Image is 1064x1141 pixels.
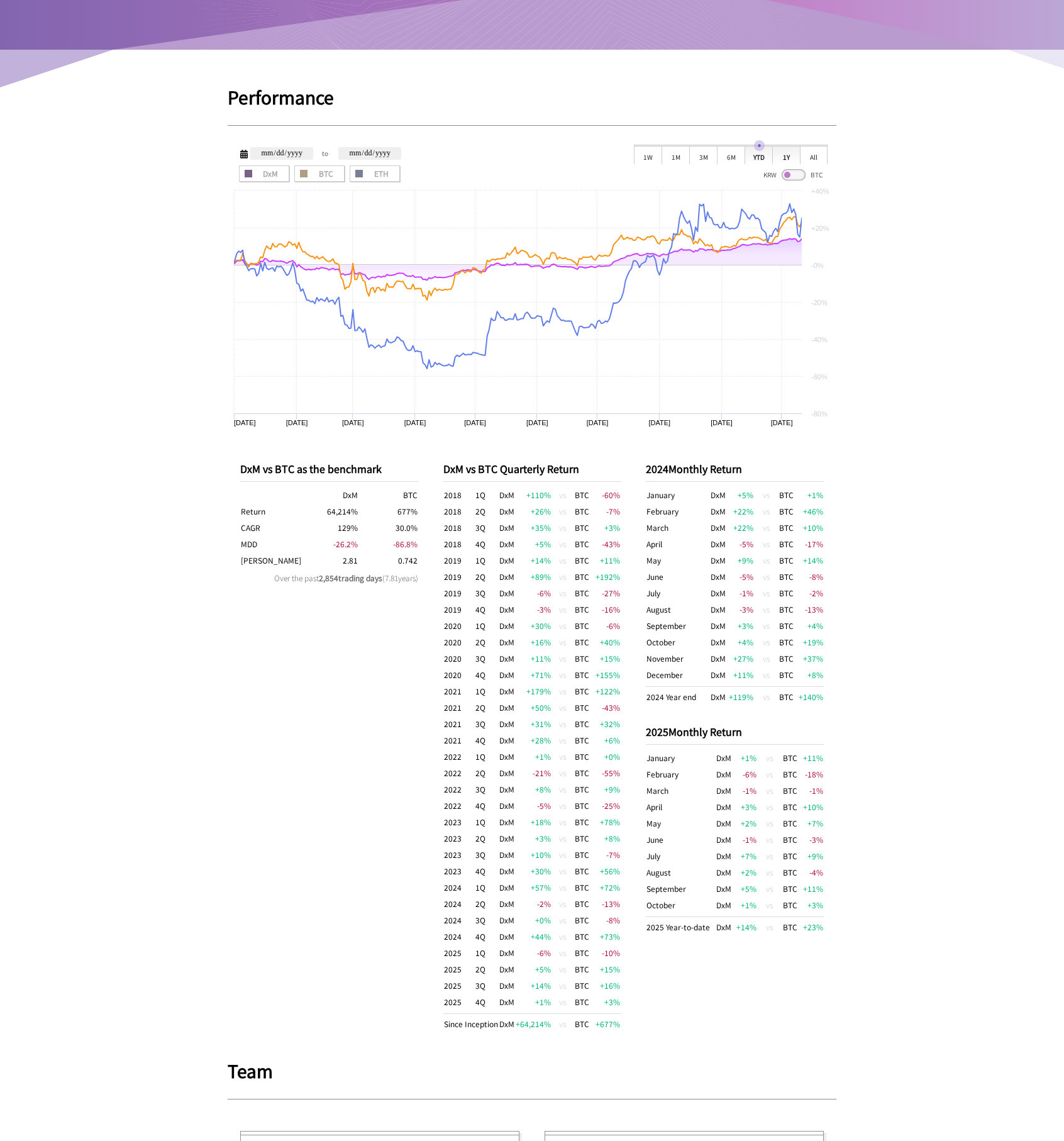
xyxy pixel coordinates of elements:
[728,634,754,650] td: +4 %
[689,145,717,164] div: 3M
[475,667,499,683] td: 4Q
[590,601,621,618] td: -16 %
[475,781,499,798] td: 3Q
[757,799,782,815] td: vs
[515,520,551,536] td: +35 %
[590,749,621,765] td: +0 %
[443,503,475,520] td: 2018
[798,667,824,687] td: +8 %
[646,461,824,476] p: 2024 Monthly Return
[358,503,418,520] td: 677 %
[475,634,499,650] td: 2Q
[798,536,824,552] td: -17 %
[772,145,800,164] div: 1Y
[728,569,754,585] td: -5 %
[799,782,824,799] td: -1 %
[646,766,715,782] td: February
[515,487,551,503] td: +110 %
[499,765,515,781] td: DxM
[798,503,824,520] td: +46 %
[551,601,574,618] td: vs
[757,766,782,782] td: vs
[475,503,499,520] td: 2Q
[499,781,515,798] td: DxM
[443,781,475,798] td: 2022
[515,781,551,798] td: +8 %
[590,585,621,601] td: -27 %
[240,572,418,583] p: Over the past ( 7.81 years)
[499,798,515,814] td: DxM
[811,187,829,195] text: +40%
[551,552,574,569] td: vs
[590,732,621,749] td: +6 %
[757,750,782,766] td: vs
[779,503,798,520] td: BTC
[590,683,621,699] td: +122 %
[779,601,798,618] td: BTC
[646,536,708,552] td: April
[798,687,824,706] td: +140 %
[646,552,708,569] td: May
[754,585,779,601] td: vs
[708,687,728,706] td: DxM
[299,503,358,520] td: 64,214 %
[574,634,590,650] td: BTC
[634,145,662,164] div: 1W
[526,419,548,426] text: [DATE]
[757,782,782,799] td: vs
[754,487,779,503] td: vs
[798,487,824,503] td: +1 %
[240,461,418,476] p: DxM vs BTC as the benchmark
[708,585,728,601] td: DxM
[590,520,621,536] td: +3 %
[574,716,590,732] td: BTC
[333,538,358,549] span: -26.2 %
[551,699,574,716] td: vs
[811,170,823,179] span: BTC
[475,569,499,585] td: 2Q
[443,765,475,781] td: 2022
[299,487,358,503] th: DxM
[443,585,475,601] td: 2019
[358,520,418,536] td: 30.0 %
[590,618,621,634] td: -6 %
[443,634,475,650] td: 2020
[515,503,551,520] td: +26 %
[708,634,728,650] td: DxM
[551,585,574,601] td: vs
[798,634,824,650] td: +19 %
[443,798,475,814] td: 2022
[754,667,779,687] td: vs
[715,799,733,815] td: DxM
[590,699,621,716] td: -43 %
[443,732,475,749] td: 2021
[811,299,828,306] text: -20%
[393,538,418,549] span: -86.8 %
[782,766,799,782] td: BTC
[574,585,590,601] td: BTC
[499,699,515,716] td: DxM
[551,814,574,830] td: vs
[475,732,499,749] td: 4Q
[779,687,798,706] td: BTC
[475,765,499,781] td: 2Q
[574,520,590,536] td: BTC
[499,503,515,520] td: DxM
[515,634,551,650] td: +16 %
[779,650,798,667] td: BTC
[782,782,799,799] td: BTC
[240,503,299,520] th: Return
[443,536,475,552] td: 2018
[708,503,728,520] td: DxM
[708,601,728,618] td: DxM
[798,585,824,601] td: -2 %
[515,650,551,667] td: +11 %
[798,601,824,618] td: -13 %
[590,765,621,781] td: -55 %
[240,520,299,536] th: Compound Annual Growth Rate
[234,419,256,426] text: [DATE]
[574,569,590,585] td: BTC
[499,536,515,552] td: DxM
[782,799,799,815] td: BTC
[771,419,793,426] text: [DATE]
